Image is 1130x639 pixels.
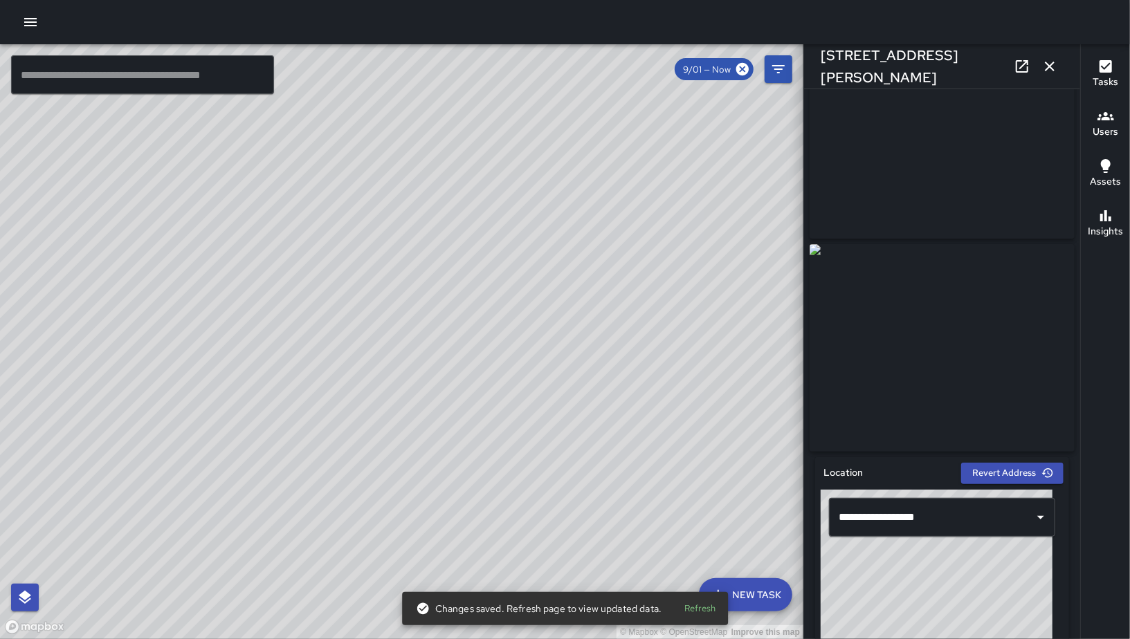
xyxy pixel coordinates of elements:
button: Insights [1081,199,1130,249]
button: Users [1081,100,1130,149]
span: 9/01 — Now [675,64,739,75]
h6: Users [1093,124,1118,140]
button: Assets [1081,149,1130,199]
div: Changes saved. Refresh page to view updated data. [416,596,662,621]
h6: Tasks [1093,75,1118,90]
img: request_images%2F14173490-87b9-11f0-a8cc-077314312221 [810,244,1075,452]
h6: Assets [1090,174,1121,189]
button: Open [1031,508,1050,527]
button: New Task [699,578,792,611]
div: 9/01 — Now [675,58,754,80]
h6: Location [823,465,863,481]
button: Refresh [678,598,722,620]
button: Filters [765,55,792,83]
h6: [STREET_ADDRESS][PERSON_NAME] [821,44,1008,89]
h6: Insights [1088,224,1123,239]
button: Tasks [1081,50,1130,100]
img: request_images%2F12ab96a0-87b9-11f0-a8cc-077314312221 [810,31,1075,239]
button: Revert Address [961,463,1064,484]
